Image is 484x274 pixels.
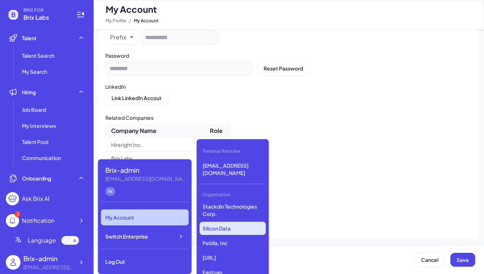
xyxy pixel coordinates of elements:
td: Hireright Inc. [105,138,204,152]
button: Cancel [415,253,445,267]
div: Brix-admin [23,254,75,263]
div: Prefix [110,33,126,42]
span: BRIX FOR [23,7,67,13]
div: My Account [101,209,189,225]
p: Stackdin Technologies Corp. [200,200,266,220]
th: Company Name [105,123,204,138]
div: Brix-admin [105,165,186,175]
button: Link LinkedIn Accout [105,91,168,105]
span: Onboarding [22,175,51,182]
label: Password [105,52,129,59]
span: Hiring [22,88,36,96]
span: Communication [22,154,61,161]
span: Cancel [421,256,438,263]
label: LinkedIn [105,83,126,90]
span: Job Board [22,106,46,113]
div: Log Out [101,254,189,270]
div: Notification [22,216,54,225]
td: Brix Labs [105,152,204,165]
div: flora@joinbrix.com [105,175,186,183]
span: Reset Password [264,65,303,72]
span: Language [28,236,56,245]
th: Role [204,123,231,138]
div: 3 [15,211,20,217]
div: Personal Recruiter [200,145,266,157]
span: My Interviews [22,122,56,129]
img: user_logo.png [6,255,20,270]
span: My Account [134,16,159,25]
div: Ask Brix AI [22,194,49,203]
span: Talent Search [22,52,54,59]
span: Switch Enterprise [105,233,148,240]
div: hr [105,187,115,196]
p: Silicon Data [200,222,266,235]
p: [URL] [200,251,266,264]
p: Peblla, Inc [200,236,266,250]
span: Link LinkedIn Accout [111,95,162,101]
td: hr [204,138,231,152]
p: [EMAIL_ADDRESS][DOMAIN_NAME] [200,159,266,179]
div: flora@joinbrix.com [23,263,75,271]
span: My Search [22,68,47,75]
button: Save [450,253,475,267]
button: Reset Password [257,61,309,75]
label: Related Companies [105,114,154,121]
span: Save [457,256,469,263]
span: Brix Labs [23,13,67,22]
div: Organization [200,189,266,201]
span: Talent [22,34,37,42]
span: Talent Pool [22,138,48,145]
button: Prefix [110,33,127,42]
span: My Account [106,3,157,15]
span: / [129,16,131,25]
